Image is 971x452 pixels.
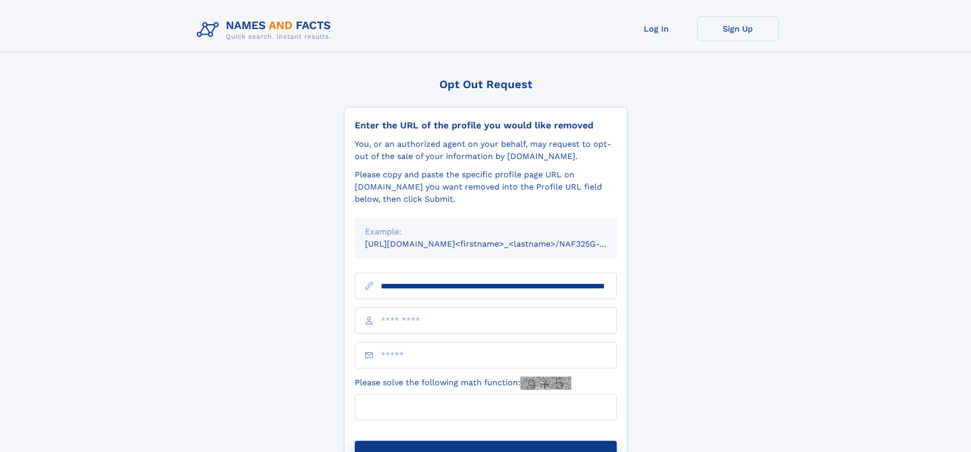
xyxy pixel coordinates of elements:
[193,16,339,44] img: Logo Names and Facts
[365,239,636,249] small: [URL][DOMAIN_NAME]<firstname>_<lastname>/NAF325G-xxxxxxxx
[365,226,607,238] div: Example:
[355,120,617,131] div: Enter the URL of the profile you would like removed
[616,16,697,41] a: Log In
[344,78,627,91] div: Opt Out Request
[355,169,617,205] div: Please copy and paste the specific profile page URL on [DOMAIN_NAME] you want removed into the Pr...
[355,377,571,390] label: Please solve the following math function:
[697,16,779,41] a: Sign Up
[355,138,617,163] div: You, or an authorized agent on your behalf, may request to opt-out of the sale of your informatio...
